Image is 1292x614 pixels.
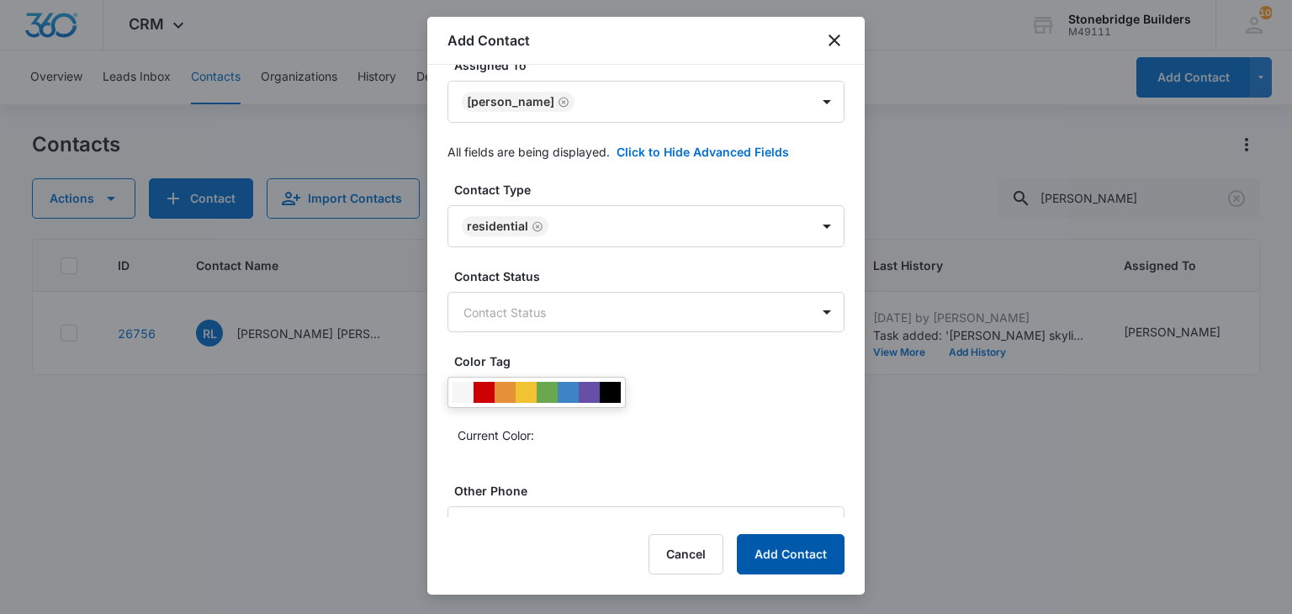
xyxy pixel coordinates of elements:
[737,534,845,574] button: Add Contact
[454,181,851,198] label: Contact Type
[600,382,621,403] div: #000000
[649,534,723,574] button: Cancel
[495,382,516,403] div: #e69138
[558,382,579,403] div: #3d85c6
[617,143,789,161] button: Click to Hide Advanced Fields
[447,30,530,50] h1: Add Contact
[454,56,851,74] label: Assigned To
[824,30,845,50] button: close
[447,143,610,161] p: All fields are being displayed.
[467,220,528,232] div: Residential
[453,382,474,403] div: #F6F6F6
[579,382,600,403] div: #674ea7
[516,382,537,403] div: #f1c232
[467,96,554,108] div: [PERSON_NAME]
[474,382,495,403] div: #CC0000
[537,382,558,403] div: #6aa84f
[458,426,534,444] p: Current Color:
[554,96,569,108] div: Remove Mike Anderson
[447,506,845,547] input: Other Phone
[454,352,851,370] label: Color Tag
[528,220,543,232] div: Remove Residential
[454,267,851,285] label: Contact Status
[454,482,851,500] label: Other Phone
